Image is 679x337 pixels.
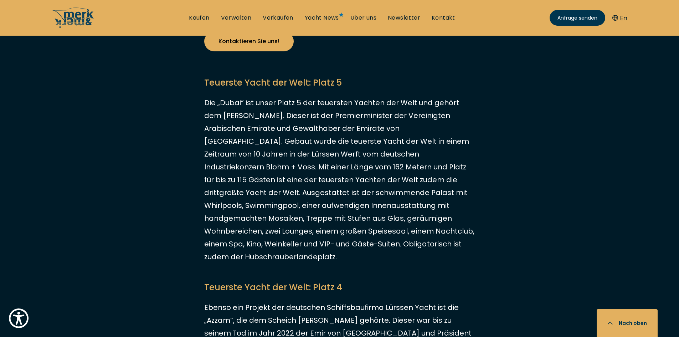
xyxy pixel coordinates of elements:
[221,14,252,22] a: Verwalten
[189,14,209,22] a: Kaufen
[204,76,475,89] h2: Teuerste Yacht der Welt: Platz 5
[557,14,597,22] span: Anfrage senden
[597,309,658,337] button: Nach oben
[432,14,455,22] a: Kontakt
[550,10,605,26] a: Anfrage senden
[263,14,293,22] a: Verkaufen
[350,14,376,22] a: Über uns
[204,31,294,51] a: Kontaktieren Sie uns!
[7,307,30,330] button: Show Accessibility Preferences
[204,281,475,294] h2: Teuerste Yacht der Welt: Platz 4
[305,14,339,22] a: Yacht News
[204,96,475,263] p: Die „Dubai“ ist unser Platz 5 der teuersten Yachten der Welt und gehört dem [PERSON_NAME]. Dieser...
[612,13,627,23] button: En
[388,14,420,22] a: Newsletter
